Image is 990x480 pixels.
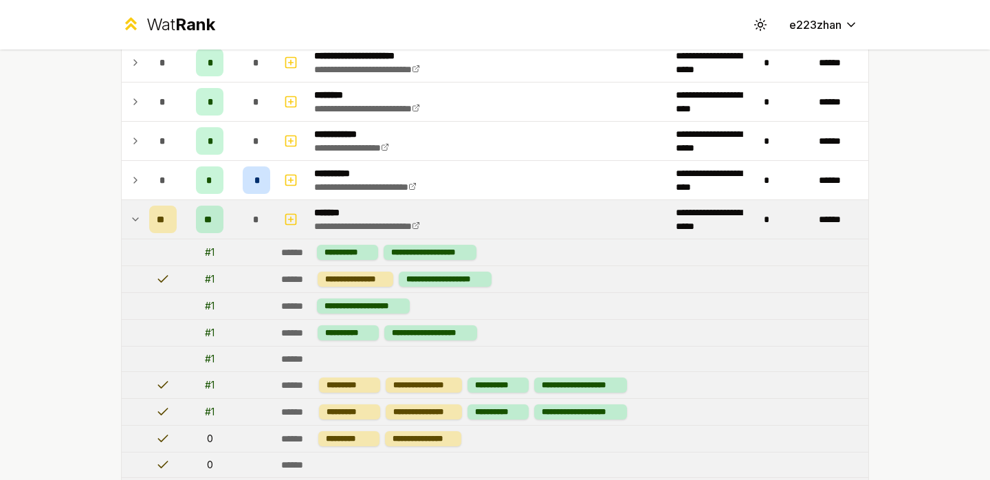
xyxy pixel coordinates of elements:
[205,326,214,340] div: # 1
[205,246,214,259] div: # 1
[789,17,841,33] span: e223zhan
[146,14,215,36] div: Wat
[205,405,214,419] div: # 1
[205,299,214,313] div: # 1
[182,452,237,477] td: 0
[182,426,237,452] td: 0
[205,352,214,366] div: # 1
[175,14,215,34] span: Rank
[778,12,869,37] button: e223zhan
[205,272,214,286] div: # 1
[205,378,214,392] div: # 1
[121,14,215,36] a: WatRank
